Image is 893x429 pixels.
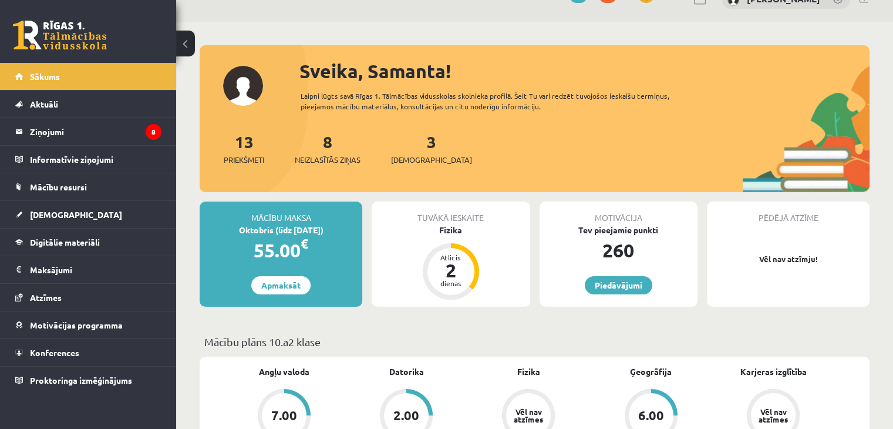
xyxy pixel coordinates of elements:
[389,366,424,378] a: Datorika
[30,182,87,192] span: Mācību resursi
[15,91,161,118] a: Aktuāli
[259,366,309,378] a: Angļu valoda
[707,202,870,224] div: Pēdējā atzīme
[224,131,264,166] a: 13Priekšmeti
[638,409,664,422] div: 6.00
[30,146,161,173] legend: Informatīvie ziņojumi
[15,146,161,173] a: Informatīvie ziņojumi
[301,235,308,252] span: €
[757,408,790,423] div: Vēl nav atzīmes
[30,71,60,82] span: Sākums
[295,154,360,166] span: Neizlasītās ziņas
[30,118,161,145] legend: Ziņojumi
[15,256,161,283] a: Maksājumi
[200,202,362,224] div: Mācību maksa
[146,124,161,140] i: 8
[301,91,703,112] div: Laipni lūgts savā Rīgas 1. Tālmācības vidusskolas skolnieka profilā. Šeit Tu vari redzēt tuvojošo...
[15,118,161,145] a: Ziņojumi8
[200,236,362,264] div: 55.00
[517,366,540,378] a: Fizika
[15,311,161,338] a: Motivācijas programma
[540,236,697,264] div: 260
[713,253,864,265] p: Vēl nav atzīmju!
[15,229,161,256] a: Digitālie materiāli
[271,409,297,422] div: 7.00
[299,57,870,85] div: Sveika, Samanta!
[391,154,472,166] span: [DEMOGRAPHIC_DATA]
[391,131,472,166] a: 3[DEMOGRAPHIC_DATA]
[433,261,469,280] div: 2
[15,284,161,311] a: Atzīmes
[204,334,865,350] p: Mācību plāns 10.a2 klase
[224,154,264,166] span: Priekšmeti
[251,276,311,294] a: Apmaksāt
[30,375,132,386] span: Proktoringa izmēģinājums
[15,173,161,200] a: Mācību resursi
[30,209,122,220] span: [DEMOGRAPHIC_DATA]
[372,224,530,236] div: Fizika
[30,256,161,283] legend: Maksājumi
[15,63,161,90] a: Sākums
[433,280,469,287] div: dienas
[13,21,107,50] a: Rīgas 1. Tālmācības vidusskola
[30,237,100,247] span: Digitālie materiāli
[200,224,362,236] div: Oktobris (līdz [DATE])
[372,202,530,224] div: Tuvākā ieskaite
[30,320,123,330] span: Motivācijas programma
[30,292,62,303] span: Atzīmes
[740,366,806,378] a: Karjeras izglītība
[372,224,530,301] a: Fizika Atlicis 2 dienas
[540,224,697,236] div: Tev pieejamie punkti
[295,131,360,166] a: 8Neizlasītās ziņas
[393,409,419,422] div: 2.00
[512,408,545,423] div: Vēl nav atzīmes
[433,254,469,261] div: Atlicis
[30,99,58,109] span: Aktuāli
[15,339,161,366] a: Konferences
[30,347,79,358] span: Konferences
[15,201,161,228] a: [DEMOGRAPHIC_DATA]
[585,276,652,294] a: Piedāvājumi
[630,366,672,378] a: Ģeogrāfija
[540,202,697,224] div: Motivācija
[15,367,161,394] a: Proktoringa izmēģinājums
